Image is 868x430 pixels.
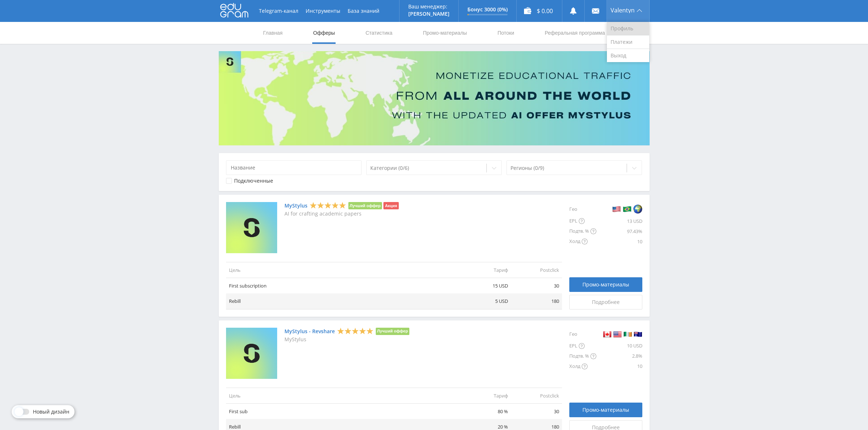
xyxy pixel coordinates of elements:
[226,293,460,309] td: Rebill
[607,35,649,49] a: Платежи
[511,262,562,278] td: Postclick
[569,328,596,341] div: Гео
[511,293,562,309] td: 180
[569,361,596,372] div: Холд
[569,236,596,247] div: Холд
[376,328,410,335] li: Лучший оффер
[511,403,562,419] td: 30
[226,202,277,253] img: MyStylus
[348,202,382,209] li: Лучший оффер
[310,202,346,209] div: 5 Stars
[408,11,450,17] p: [PERSON_NAME]
[582,407,629,413] span: Промо-материалы
[511,278,562,294] td: 30
[569,277,642,292] a: Промо-материалы
[596,351,642,361] div: 2.8%
[226,278,460,294] td: First subscription
[569,351,596,361] div: Подтв. %
[596,361,642,372] div: 10
[511,388,562,403] td: Postclick
[569,226,596,236] div: Подтв. %
[313,22,336,44] a: Офферы
[460,388,511,403] td: Тариф
[607,49,649,62] a: Выход
[460,293,511,309] td: 5 USD
[569,216,596,226] div: EPL
[460,278,511,294] td: 15 USD
[611,7,635,13] span: Valentyn
[226,388,460,403] td: Цель
[422,22,467,44] a: Промо-материалы
[460,403,511,419] td: 80 %
[284,203,307,209] a: MyStylus
[596,341,642,351] div: 10 USD
[544,22,606,44] a: Реферальная программа
[33,409,69,415] span: Новый дизайн
[226,262,460,278] td: Цель
[383,202,398,209] li: Акция
[226,403,460,419] td: First sub
[569,202,596,216] div: Гео
[226,328,277,379] img: MyStylus - Revshare
[467,7,508,12] p: Бонус 3000 (0%)
[337,327,374,335] div: 5 Stars
[582,282,629,288] span: Промо-материалы
[607,22,649,35] a: Профиль
[284,211,399,217] p: AI for crafting academic papers
[569,341,596,351] div: EPL
[263,22,283,44] a: Главная
[226,160,362,175] input: Название
[234,178,273,184] div: Подключенные
[596,236,642,247] div: 10
[460,262,511,278] td: Тариф
[408,4,450,9] p: Ваш менеджер:
[569,403,642,417] a: Промо-материалы
[365,22,393,44] a: Статистика
[596,216,642,226] div: 13 USD
[497,22,515,44] a: Потоки
[219,51,650,145] img: Banner
[569,295,642,309] a: Подробнее
[284,336,410,342] p: MyStylus
[592,299,620,305] span: Подробнее
[596,226,642,236] div: 97.43%
[284,328,335,334] a: MyStylus - Revshare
